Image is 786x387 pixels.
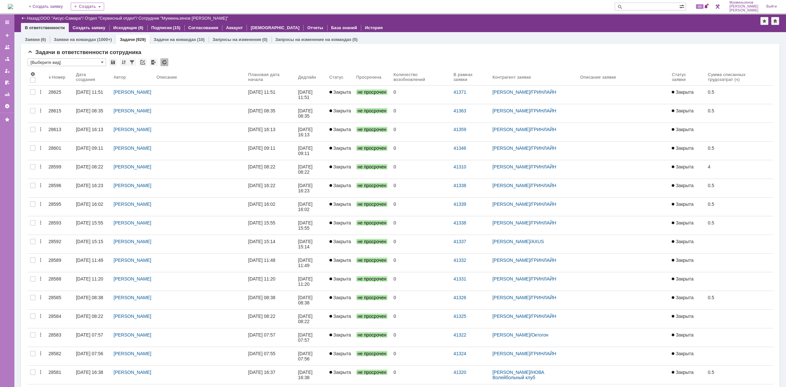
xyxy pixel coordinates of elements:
div: Сделать домашней страницей [771,17,779,25]
a: Перейти в интерфейс администратора [714,3,721,10]
a: 4 [705,160,773,179]
a: [DATE] 11:20 [246,272,295,291]
a: не просрочен [354,142,391,160]
span: Закрыта [329,202,351,207]
a: Закрыта [669,254,705,272]
a: Закрыта [669,179,705,197]
a: [PERSON_NAME] [493,145,530,151]
a: ООО "Аксус-Самара" [40,16,83,21]
span: [PERSON_NAME] [729,9,758,12]
a: [DATE] 15:55 [295,216,327,235]
a: ГРИНЛАЙН [532,145,556,151]
a: 28596 [46,179,73,197]
div: [DATE] 11:20 [76,276,103,281]
th: В рамках заявки [451,69,490,86]
a: Согласования [188,25,218,30]
div: [DATE] 16:13 [298,127,314,137]
div: Обновлять список [160,58,168,66]
div: 28596 [48,183,71,188]
div: 28615 [48,108,71,113]
div: Статус [329,75,344,80]
a: 41346 [454,145,466,151]
th: Плановая дата начала [246,69,295,86]
span: не просрочен [356,276,388,281]
span: Закрыта [672,202,693,207]
a: [DATE] 15:14 [246,235,295,253]
div: [DATE] 16:02 [298,202,314,212]
a: 0 [391,160,451,179]
div: 0 [393,202,448,207]
span: не просрочен [356,239,388,244]
a: 28613 [46,123,73,141]
a: Закрыта [669,160,705,179]
div: 4 [708,164,770,169]
th: Номер [46,69,73,86]
div: Скопировать ссылку на список [139,58,147,66]
a: 28592 [46,235,73,253]
div: 28593 [48,220,71,225]
div: Автор [114,75,126,80]
a: Отчеты [2,89,12,100]
a: [DATE] 11:20 [295,272,327,291]
span: не просрочен [356,164,388,169]
div: [DATE] 15:14 [248,239,275,244]
a: 28589 [46,254,73,272]
a: [DATE] 09:11 [246,142,295,160]
a: [DATE] 08:22 [295,160,327,179]
a: 0.5 [705,198,773,216]
span: не просрочен [356,145,388,151]
th: Дата создания [73,69,111,86]
a: 41371 [454,89,466,95]
div: [DATE] 11:20 [298,276,314,287]
a: Отдел "Сервисный отдел" [85,16,136,21]
a: [PERSON_NAME] [493,220,530,225]
a: Закрыта [327,86,354,104]
div: [DATE] 15:55 [248,220,275,225]
a: не просрочен [354,198,391,216]
div: Плановая дата начала [248,72,288,82]
div: [DATE] 11:51 [76,89,103,95]
div: [DATE] 11:51 [298,89,314,100]
a: ГРИНЛАЙН [532,202,556,207]
a: Назад [27,16,39,21]
span: Закрыта [672,183,693,188]
div: Номер [52,75,65,80]
a: Закрыта [327,123,354,141]
a: [DATE] 08:35 [73,104,111,123]
a: ГРИНЛАЙН [532,108,556,113]
th: Просрочена [354,69,391,86]
a: [DATE] 09:11 [73,142,111,160]
a: [DATE] 11:49 [73,254,111,272]
a: [DATE] 11:20 [73,272,111,291]
div: [DATE] 08:35 [76,108,103,113]
a: [DATE] 15:15 [73,235,111,253]
a: [DATE] 11:51 [295,86,327,104]
a: не просрочен [354,254,391,272]
a: [DATE] 11:48 [246,254,295,272]
a: 0 [391,179,451,197]
a: Закрыта [327,254,354,272]
a: Создать заявку [2,30,12,41]
a: 0 [391,198,451,216]
a: Мои заявки [2,66,12,76]
div: [DATE] 16:13 [248,127,275,132]
a: не просрочен [354,86,391,104]
a: Закрыта [327,104,354,123]
div: [DATE] 08:22 [76,164,103,169]
a: 41338 [454,220,466,225]
span: не просрочен [356,258,388,263]
a: 0.5 [705,104,773,123]
div: 28599 [48,164,71,169]
a: 41363 [454,108,466,113]
a: Закрыта [669,198,705,216]
a: Отчеты [307,25,323,30]
a: 0 [391,142,451,160]
span: не просрочен [356,127,388,132]
a: не просрочен [354,216,391,235]
th: Статус заявки [669,69,705,86]
a: [DATE] 08:22 [246,160,295,179]
div: [DATE] 16:23 [298,183,314,193]
a: ГРИНЛАЙН [532,183,556,188]
a: ГРИНЛАЙН [532,89,556,95]
a: [PERSON_NAME] [114,239,151,244]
